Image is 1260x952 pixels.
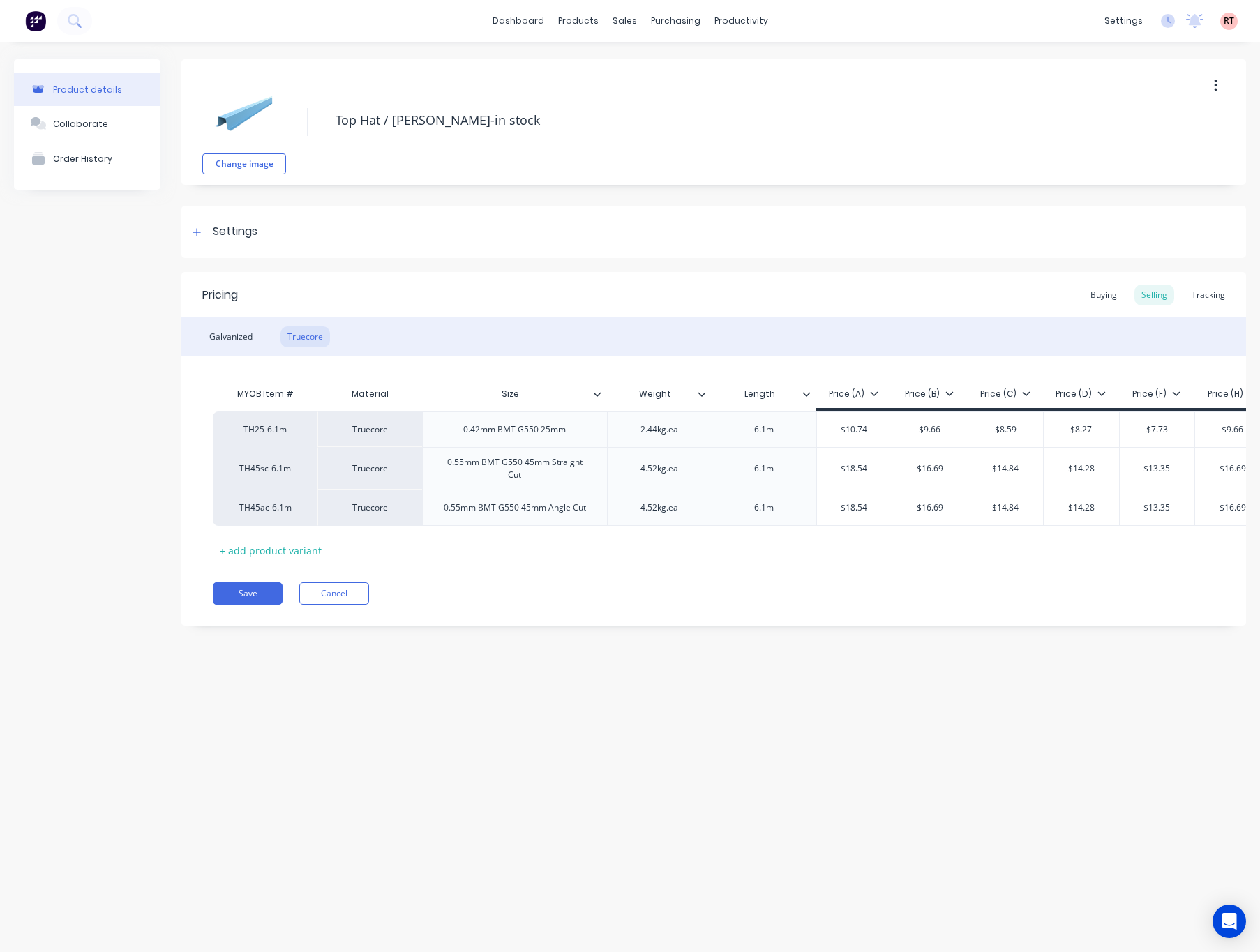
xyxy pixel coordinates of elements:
[1208,388,1257,400] div: Price (H)
[607,377,703,411] div: Weight
[729,421,799,439] div: 6.1m
[209,77,279,146] img: file
[1056,388,1106,400] div: Price (D)
[1083,285,1124,305] div: Buying
[14,141,160,176] button: Order History
[1120,490,1195,525] div: $13.35
[968,490,1044,525] div: $14.84
[817,412,892,447] div: $10.74
[1132,388,1180,400] div: Price (F)
[317,490,422,526] div: Truecore
[227,501,303,514] div: TH45ac-6.1m
[213,540,329,561] div: + add product variant
[644,10,707,31] div: purchasing
[1224,15,1234,27] span: RT
[329,104,1147,137] textarea: Top Hat / [PERSON_NAME]-in stock
[968,412,1044,447] div: $8.59
[227,423,303,436] div: TH25-6.1m
[1044,412,1119,447] div: $8.27
[317,380,422,408] div: Material
[1097,10,1150,31] div: settings
[712,377,808,411] div: Length
[213,380,317,408] div: MYOB Item #
[422,380,607,408] div: Size
[980,388,1030,400] div: Price (C)
[729,499,799,517] div: 6.1m
[1044,490,1119,525] div: $14.28
[486,10,551,31] a: dashboard
[299,582,369,605] button: Cancel
[227,462,303,475] div: TH45sc-6.1m
[202,70,286,174] div: fileChange image
[280,326,330,347] div: Truecore
[202,153,286,174] button: Change image
[1134,285,1174,305] div: Selling
[53,153,112,164] div: Order History
[968,451,1044,486] div: $14.84
[422,377,599,411] div: Size
[607,380,712,408] div: Weight
[53,119,108,129] div: Collaborate
[624,499,694,517] div: 4.52kg.ea
[433,499,597,517] div: 0.55mm BMT G550 45mm Angle Cut
[1120,451,1195,486] div: $13.35
[25,10,46,31] img: Factory
[905,388,954,400] div: Price (B)
[712,380,816,408] div: Length
[729,460,799,478] div: 6.1m
[213,582,283,605] button: Save
[202,287,238,303] div: Pricing
[317,447,422,490] div: Truecore
[892,451,968,486] div: $16.69
[892,412,968,447] div: $9.66
[1044,451,1119,486] div: $14.28
[624,421,694,439] div: 2.44kg.ea
[551,10,606,31] div: products
[14,73,160,106] button: Product details
[829,388,878,400] div: Price (A)
[428,453,601,484] div: 0.55mm BMT G550 45mm Straight Cut
[817,451,892,486] div: $18.54
[14,106,160,141] button: Collaborate
[606,10,644,31] div: sales
[202,326,260,347] div: Galvanized
[317,411,422,447] div: Truecore
[452,421,577,439] div: 0.42mm BMT G550 25mm
[1120,412,1195,447] div: $7.73
[817,490,892,525] div: $18.54
[707,10,775,31] div: productivity
[892,490,968,525] div: $16.69
[213,223,257,241] div: Settings
[1185,285,1232,305] div: Tracking
[53,84,122,95] div: Product details
[624,460,694,478] div: 4.52kg.ea
[1213,905,1246,938] div: Open Intercom Messenger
